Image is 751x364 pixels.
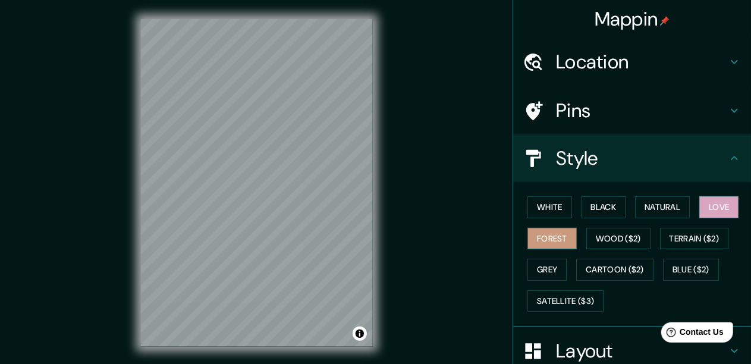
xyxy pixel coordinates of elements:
button: Forest [527,228,577,250]
div: Location [513,38,751,86]
button: Satellite ($3) [527,290,604,312]
h4: Location [556,50,727,74]
div: Style [513,134,751,182]
button: Wood ($2) [586,228,651,250]
h4: Mappin [595,7,670,31]
h4: Layout [556,339,727,363]
button: Grey [527,259,567,281]
iframe: Help widget launcher [645,318,738,351]
h4: Style [556,146,727,170]
button: Black [582,196,626,218]
h4: Pins [556,99,727,123]
button: Blue ($2) [663,259,719,281]
div: Pins [513,87,751,134]
button: Love [699,196,739,218]
button: Toggle attribution [353,327,367,341]
button: Natural [635,196,690,218]
button: Terrain ($2) [660,228,729,250]
button: White [527,196,572,218]
button: Cartoon ($2) [576,259,653,281]
img: pin-icon.png [660,16,670,26]
canvas: Map [141,19,373,347]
